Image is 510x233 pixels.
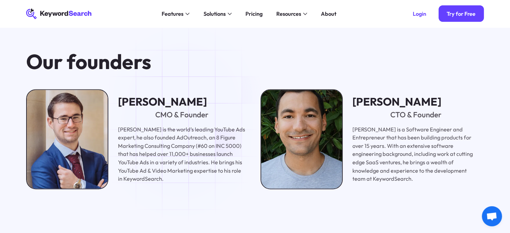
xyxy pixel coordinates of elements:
div: [PERSON_NAME] [352,95,479,108]
div: CMO & Founder [118,110,245,120]
div: About [321,10,336,18]
a: About [317,8,340,19]
div: Features [162,10,183,18]
a: Try for Free [439,5,484,22]
div: Pricing [245,10,263,18]
a: Open chat [482,206,502,226]
h3: Our founders [26,51,355,73]
div: [PERSON_NAME] [118,95,245,108]
div: Solutions [203,10,225,18]
div: Login [413,10,426,17]
div: Try for Free [447,10,475,17]
a: Login [404,5,434,22]
div: Resources [276,10,301,18]
p: [PERSON_NAME] is the world’s leading YouTube Ads expert, he also founded AdOutreach, an 8 Figure ... [118,125,245,183]
p: [PERSON_NAME] is a Software Engineer and Entrepreneur that has been building products for over 15... [352,125,479,183]
div: CTO & Founder [352,110,479,120]
a: Pricing [241,8,267,19]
